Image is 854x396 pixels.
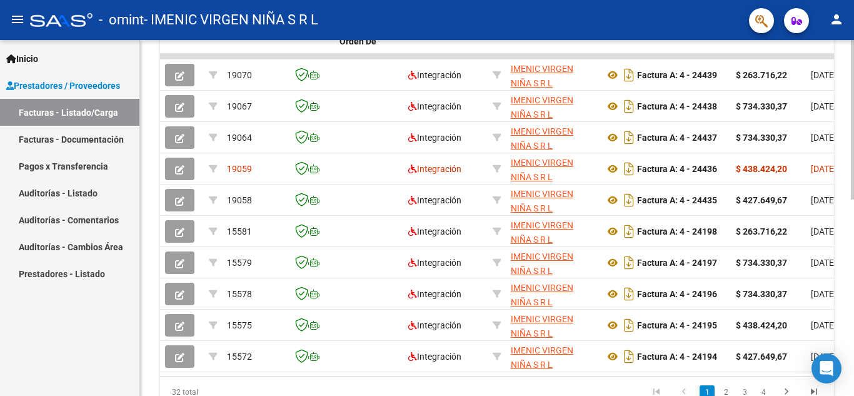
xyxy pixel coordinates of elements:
strong: Factura A: 4 - 24439 [637,70,717,80]
span: [DATE] [811,164,836,174]
span: IMENIC VIRGEN NIÑA S R L [511,251,573,276]
strong: $ 438.424,20 [736,320,787,330]
datatable-header-cell: Monto [731,14,806,69]
span: 19067 [227,101,252,111]
span: Integración [408,101,461,111]
span: 15575 [227,320,252,330]
div: Open Intercom Messenger [811,353,841,383]
strong: Factura A: 4 - 24196 [637,289,717,299]
span: Inicio [6,52,38,66]
i: Descargar documento [621,253,637,273]
datatable-header-cell: Area [403,14,488,69]
span: 15579 [227,258,252,268]
span: - IMENIC VIRGEN NIÑA S R L [144,6,318,34]
span: Integración [408,70,461,80]
div: 30707913394 [511,312,595,338]
span: Integración [408,226,461,236]
span: Facturado x Orden De [339,22,386,46]
span: [DATE] [811,195,836,205]
span: [DATE] [811,258,836,268]
div: 30707913394 [511,62,595,88]
i: Descargar documento [621,347,637,367]
span: Integración [408,258,461,268]
div: 30707913394 [511,93,595,119]
i: Descargar documento [621,284,637,304]
span: Integración [408,289,461,299]
mat-icon: menu [10,12,25,27]
i: Descargar documento [621,96,637,116]
i: Descargar documento [621,159,637,179]
div: 30707913394 [511,187,595,213]
strong: $ 427.649,67 [736,352,787,362]
strong: $ 734.330,37 [736,101,787,111]
span: 15578 [227,289,252,299]
span: Integración [408,133,461,143]
span: IMENIC VIRGEN NIÑA S R L [511,283,573,307]
strong: Factura A: 4 - 24197 [637,258,717,268]
span: [DATE] [811,352,836,362]
span: IMENIC VIRGEN NIÑA S R L [511,314,573,338]
span: - omint [99,6,144,34]
strong: Factura A: 4 - 24436 [637,164,717,174]
div: 30707913394 [511,124,595,151]
span: [DATE] [811,70,836,80]
strong: $ 438.424,20 [736,164,787,174]
span: [DATE] [811,226,836,236]
i: Descargar documento [621,221,637,241]
div: 30707913394 [511,156,595,182]
strong: $ 734.330,37 [736,133,787,143]
strong: Factura A: 4 - 24194 [637,352,717,362]
strong: $ 734.330,37 [736,258,787,268]
span: IMENIC VIRGEN NIÑA S R L [511,95,573,119]
datatable-header-cell: CAE [284,14,334,69]
strong: $ 263.716,22 [736,226,787,236]
datatable-header-cell: Facturado x Orden De [334,14,403,69]
i: Descargar documento [621,315,637,335]
span: 19059 [227,164,252,174]
div: 30707913394 [511,343,595,370]
strong: Factura A: 4 - 24198 [637,226,717,236]
span: Integración [408,320,461,330]
span: IMENIC VIRGEN NIÑA S R L [511,158,573,182]
span: IMENIC VIRGEN NIÑA S R L [511,345,573,370]
span: 15581 [227,226,252,236]
span: 19064 [227,133,252,143]
strong: Factura A: 4 - 24435 [637,195,717,205]
strong: Factura A: 4 - 24438 [637,101,717,111]
span: Integración [408,164,461,174]
span: [DATE] [811,101,836,111]
div: 30707913394 [511,250,595,276]
i: Descargar documento [621,65,637,85]
span: [DATE] [811,289,836,299]
datatable-header-cell: Razón Social [506,14,600,69]
i: Descargar documento [621,190,637,210]
mat-icon: person [829,12,844,27]
div: 30707913394 [511,281,595,307]
span: IMENIC VIRGEN NIÑA S R L [511,189,573,213]
strong: Factura A: 4 - 24437 [637,133,717,143]
span: IMENIC VIRGEN NIÑA S R L [511,64,573,88]
strong: $ 734.330,37 [736,289,787,299]
datatable-header-cell: CPBT [600,14,731,69]
i: Descargar documento [621,128,637,148]
span: 19070 [227,70,252,80]
span: [DATE] [811,320,836,330]
div: 30707913394 [511,218,595,245]
datatable-header-cell: ID [222,14,284,69]
span: [DATE] [811,133,836,143]
span: Integración [408,195,461,205]
span: Prestadores / Proveedores [6,79,120,93]
span: 19058 [227,195,252,205]
strong: $ 263.716,22 [736,70,787,80]
span: IMENIC VIRGEN NIÑA S R L [511,126,573,151]
strong: $ 427.649,67 [736,195,787,205]
span: Integración [408,352,461,362]
span: IMENIC VIRGEN NIÑA S R L [511,220,573,245]
span: 15572 [227,352,252,362]
strong: Factura A: 4 - 24195 [637,320,717,330]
